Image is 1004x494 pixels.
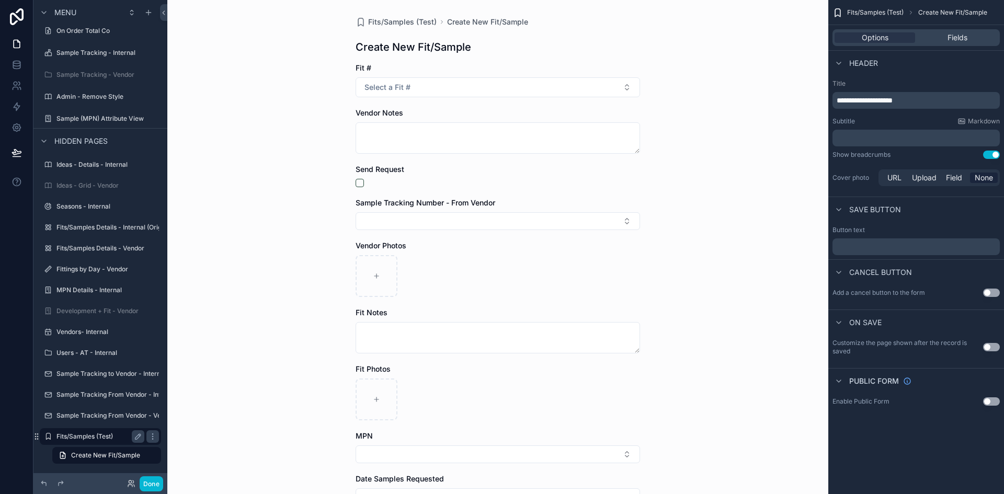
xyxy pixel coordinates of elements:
a: Fits/Samples (Test) [40,428,161,445]
div: scrollable content [832,238,1000,255]
span: Upload [912,173,937,183]
span: Send Request [356,165,404,174]
a: Fittings by Day - Vendor [40,261,161,278]
label: Sample Tracking - Vendor [56,71,159,79]
div: Show breadcrumbs [832,151,891,159]
label: Ideas - Grid - Vendor [56,181,159,190]
span: Date Samples Requested [356,474,444,483]
a: Create New Fit/Sample [447,17,528,27]
label: Sample Tracking From Vendor - Internal [56,390,176,399]
label: Title [832,79,1000,88]
span: Cancel button [849,267,912,278]
a: Create New Fit/Sample [52,447,161,464]
label: Fittings by Day - Vendor [56,265,159,273]
span: Menu [54,7,76,18]
label: Fits/Samples Details - Internal (Original) [56,223,174,232]
a: Sample Tracking From Vendor - Internal [40,386,161,403]
div: scrollable content [832,92,1000,109]
span: Public form [849,376,899,386]
label: Users - AT - Internal [56,349,159,357]
a: Users - AT - Internal [40,344,161,361]
a: On Order Total Co [40,22,161,39]
h1: Create New Fit/Sample [356,40,471,54]
label: Seasons - Internal [56,202,159,211]
label: Cover photo [832,174,874,182]
div: scrollable content [832,130,1000,146]
span: Fits/Samples (Test) [368,17,437,27]
a: Sample Tracking to Vendor - Internal [40,365,161,382]
span: Hidden pages [54,136,108,146]
span: On save [849,317,882,328]
a: Sample (MPN) Attribute View [40,110,161,127]
a: Fits/Samples Details - Internal (Original) [40,219,161,236]
a: Ideas - Grid - Vendor [40,177,161,194]
span: Field [946,173,962,183]
label: Ideas - Details - Internal [56,160,159,169]
span: Create New Fit/Sample [71,451,140,459]
a: Sample Tracking - Internal [40,44,161,61]
div: Enable Public Form [832,397,889,406]
label: Sample Tracking - Internal [56,49,159,57]
span: Vendor Notes [356,108,403,117]
span: Fields [948,32,967,43]
span: URL [887,173,902,183]
span: Markdown [968,117,1000,125]
a: Sample Tracking - Vendor [40,66,161,83]
label: Sample (MPN) Attribute View [56,114,159,123]
span: Fit # [356,63,371,72]
label: Subtitle [832,117,855,125]
a: Vendors- Internal [40,324,161,340]
label: Fits/Samples Details - Vendor [56,244,159,252]
label: Fits/Samples (Test) [56,432,140,441]
span: Sample Tracking Number - From Vendor [356,198,495,207]
span: None [975,173,993,183]
span: Fits/Samples (Test) [847,8,904,17]
span: Create New Fit/Sample [918,8,987,17]
a: Development + Fit - Vendor [40,303,161,319]
span: Save button [849,204,901,215]
span: Select a Fit # [364,82,410,93]
label: MPN Details - Internal [56,286,159,294]
label: Admin - Remove Style [56,93,159,101]
span: Options [862,32,888,43]
a: Admin - Remove Style [40,88,161,105]
span: Header [849,58,878,68]
button: Select Button [356,212,640,230]
a: Seasons - Internal [40,198,161,215]
a: Ideas - Details - Internal [40,156,161,173]
button: Done [140,476,163,491]
a: Sample Tracking From Vendor - Vendor [40,407,161,424]
label: Sample Tracking to Vendor - Internal [56,370,166,378]
span: Fit Photos [356,364,391,373]
span: Fit Notes [356,308,387,317]
button: Select Button [356,77,640,97]
a: Markdown [957,117,1000,125]
button: Select Button [356,445,640,463]
a: MPN Details - Internal [40,282,161,298]
label: Development + Fit - Vendor [56,307,159,315]
label: Add a cancel button to the form [832,289,925,297]
span: MPN [356,431,373,440]
a: Fits/Samples Details - Vendor [40,240,161,257]
a: Fits/Samples (Test) [356,17,437,27]
label: On Order Total Co [56,27,159,35]
label: Vendors- Internal [56,328,159,336]
span: Vendor Photos [356,241,406,250]
label: Sample Tracking From Vendor - Vendor [56,411,175,420]
label: Button text [832,226,865,234]
label: Customize the page shown after the record is saved [832,339,983,355]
